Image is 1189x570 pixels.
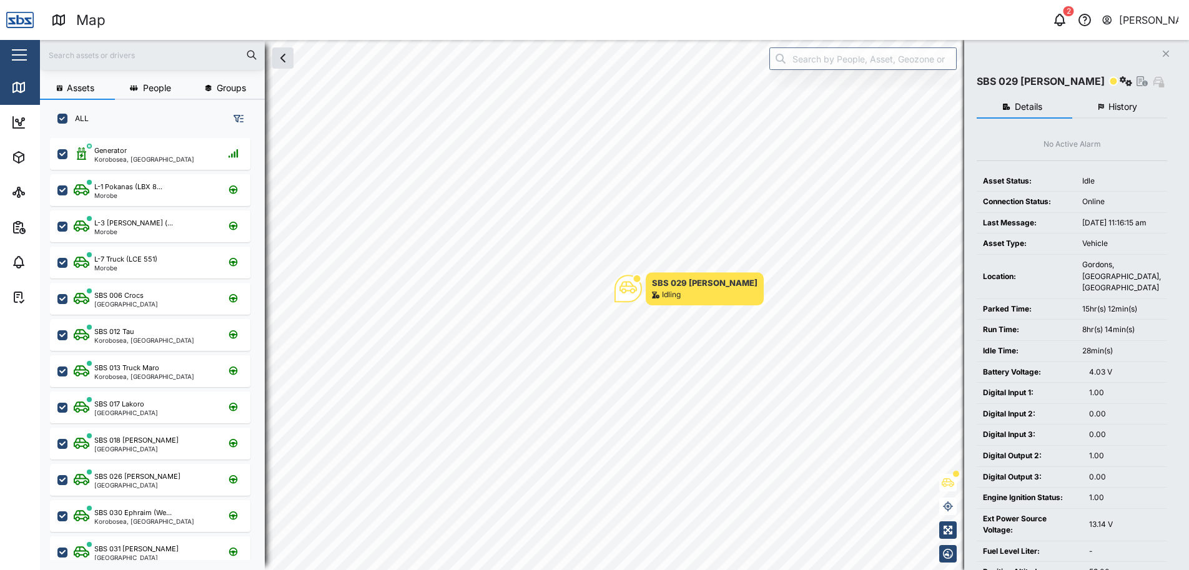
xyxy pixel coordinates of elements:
[32,81,61,94] div: Map
[1043,139,1101,150] div: No Active Alarm
[94,337,194,343] div: Korobosea, [GEOGRAPHIC_DATA]
[1089,429,1161,441] div: 0.00
[94,435,179,446] div: SBS 018 [PERSON_NAME]
[1082,345,1161,357] div: 28min(s)
[1089,366,1161,378] div: 4.03 V
[94,508,172,518] div: SBS 030 Ephraim (We...
[1015,102,1042,111] span: Details
[94,482,180,488] div: [GEOGRAPHIC_DATA]
[983,546,1077,558] div: Fuel Level Liter:
[1082,238,1161,250] div: Vehicle
[983,345,1070,357] div: Idle Time:
[614,272,764,305] div: Map marker
[983,450,1077,462] div: Digital Output 2:
[1082,324,1161,336] div: 8hr(s) 14min(s)
[983,175,1070,187] div: Asset Status:
[1082,196,1161,208] div: Online
[983,271,1070,283] div: Location:
[983,196,1070,208] div: Connection Status:
[1082,259,1161,294] div: Gordons, [GEOGRAPHIC_DATA], [GEOGRAPHIC_DATA]
[1082,217,1161,229] div: [DATE] 11:16:15 am
[94,446,179,452] div: [GEOGRAPHIC_DATA]
[94,544,179,554] div: SBS 031 [PERSON_NAME]
[94,518,194,524] div: Korobosea, [GEOGRAPHIC_DATA]
[94,254,157,265] div: L-7 Truck (LCE 551)
[1089,546,1161,558] div: -
[94,228,173,235] div: Morobe
[1082,175,1161,187] div: Idle
[32,150,71,164] div: Assets
[67,114,89,124] label: ALL
[1119,12,1179,28] div: [PERSON_NAME]
[94,218,173,228] div: L-3 [PERSON_NAME] (...
[40,40,1189,570] canvas: Map
[94,182,162,192] div: L-1 Pokanas (LBX 8...
[94,156,194,162] div: Korobosea, [GEOGRAPHIC_DATA]
[32,220,75,234] div: Reports
[983,408,1077,420] div: Digital Input 2:
[983,324,1070,336] div: Run Time:
[94,373,194,380] div: Korobosea, [GEOGRAPHIC_DATA]
[76,9,106,31] div: Map
[94,265,157,271] div: Morobe
[1063,6,1074,16] div: 2
[94,145,127,156] div: Generator
[983,492,1077,504] div: Engine Ignition Status:
[652,277,757,289] div: SBS 029 [PERSON_NAME]
[217,84,246,92] span: Groups
[94,471,180,482] div: SBS 026 [PERSON_NAME]
[1089,471,1161,483] div: 0.00
[32,115,89,129] div: Dashboard
[662,289,681,301] div: Idling
[47,46,257,64] input: Search assets or drivers
[94,554,179,561] div: [GEOGRAPHIC_DATA]
[50,134,264,560] div: grid
[94,290,144,301] div: SBS 006 Crocs
[94,363,159,373] div: SBS 013 Truck Maro
[32,290,67,304] div: Tasks
[94,399,144,410] div: SBS 017 Lakoro
[32,185,62,199] div: Sites
[1082,303,1161,315] div: 15hr(s) 12min(s)
[94,410,158,416] div: [GEOGRAPHIC_DATA]
[1089,492,1161,504] div: 1.00
[143,84,171,92] span: People
[1089,450,1161,462] div: 1.00
[1101,11,1179,29] button: [PERSON_NAME]
[983,303,1070,315] div: Parked Time:
[983,471,1077,483] div: Digital Output 3:
[94,192,162,199] div: Morobe
[1108,102,1137,111] span: History
[6,6,34,34] img: Main Logo
[983,429,1077,441] div: Digital Input 3:
[983,238,1070,250] div: Asset Type:
[94,301,158,307] div: [GEOGRAPHIC_DATA]
[32,255,71,269] div: Alarms
[983,366,1077,378] div: Battery Voltage:
[769,47,957,70] input: Search by People, Asset, Geozone or Place
[94,327,134,337] div: SBS 012 Tau
[1089,519,1161,531] div: 13.14 V
[983,387,1077,399] div: Digital Input 1:
[1089,408,1161,420] div: 0.00
[983,513,1077,536] div: Ext Power Source Voltage:
[983,217,1070,229] div: Last Message:
[977,74,1105,89] div: SBS 029 [PERSON_NAME]
[1089,387,1161,399] div: 1.00
[67,84,94,92] span: Assets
